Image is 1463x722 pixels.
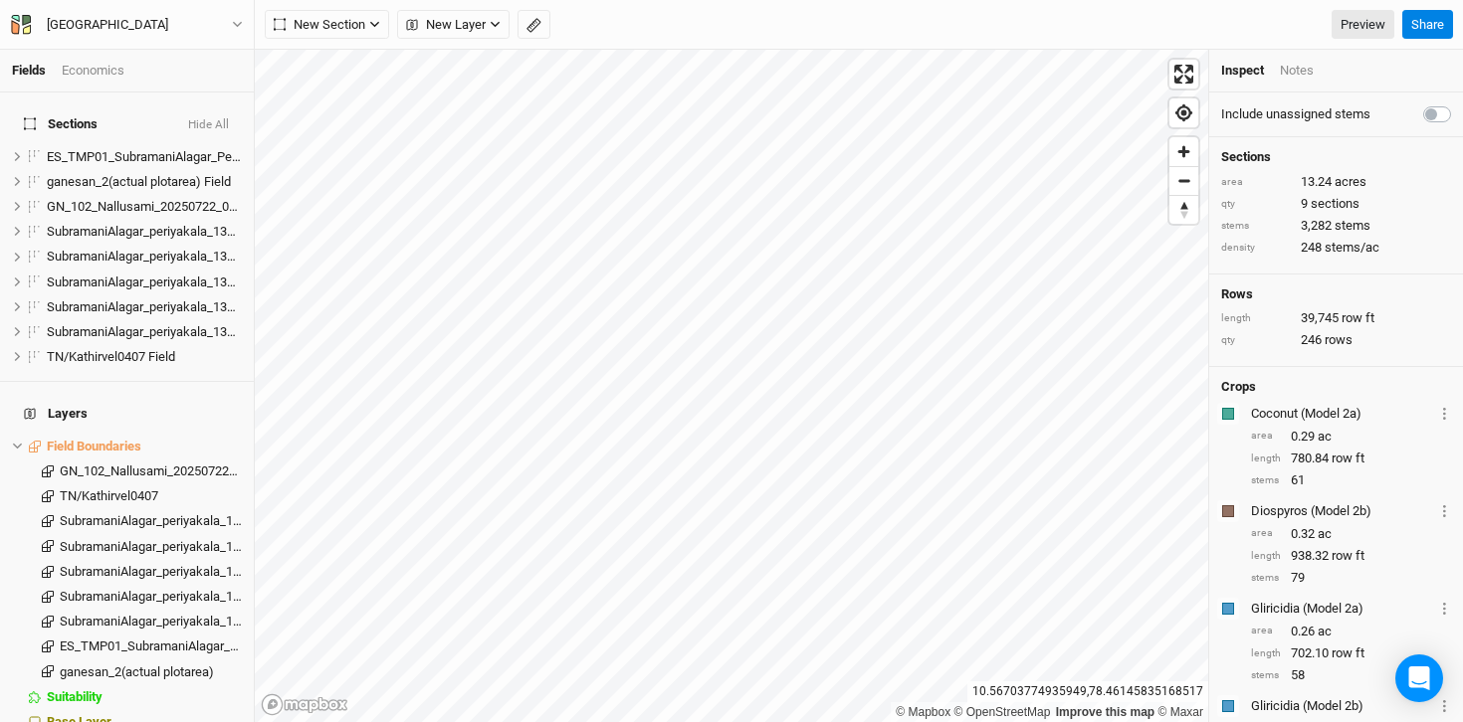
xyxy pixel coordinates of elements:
[1325,239,1379,257] span: stems/ac
[1438,694,1451,717] button: Crop Usage
[1251,644,1451,662] div: 702.10
[1251,666,1451,684] div: 58
[1332,547,1364,565] span: row ft
[60,564,321,579] span: SubramaniAlagar_periyakala_130825_Rev01_4
[1251,624,1281,638] div: area
[1438,402,1451,425] button: Crop Usage
[1221,331,1451,349] div: 246
[47,274,338,289] span: SubramaniAlagar_periyakala_130825_Rev01_4 Field
[1342,309,1374,327] span: row ft
[1332,10,1394,40] a: Preview
[1169,167,1198,195] span: Zoom out
[47,299,242,315] div: SubramaniAlagar_periyakala_130825_Rev01_5 Field
[47,15,168,35] div: Tamil Nadu
[1251,526,1281,541] div: area
[1221,309,1451,327] div: 39,745
[1251,405,1434,423] div: Coconut (Model 2a)
[1221,239,1451,257] div: 248
[1221,173,1451,191] div: 13.24
[1169,166,1198,195] button: Zoom out
[1169,195,1198,224] button: Reset bearing to north
[1221,241,1291,256] div: density
[397,10,510,40] button: New Layer
[47,439,242,454] div: Field Boundaries
[47,224,242,240] div: SubramaniAlagar_periyakala_130825_Rev01_2 Field
[1402,10,1453,40] button: Share
[274,15,365,35] span: New Section
[1332,644,1364,662] span: row ft
[518,10,550,40] button: Shortcut: M
[10,14,244,36] button: [GEOGRAPHIC_DATA]
[47,249,338,264] span: SubramaniAlagar_periyakala_130825_Rev01_3 Field
[1221,217,1451,235] div: 3,282
[1251,623,1451,640] div: 0.26
[1318,428,1332,446] span: ac
[1438,597,1451,620] button: Crop Usage
[60,614,321,629] span: SubramaniAlagar_periyakala_130825_Rev01_6
[1169,98,1198,127] button: Find my location
[47,689,103,704] span: Suitability
[1251,646,1281,661] div: length
[1251,668,1281,683] div: stems
[60,638,242,654] div: ES_TMP01_SubramaniAlagar_Periyakala_20250802_001
[1157,705,1203,719] a: Maxar
[60,664,242,680] div: ganesan_2(actual plotarea)
[60,664,214,679] span: ganesan_2(actual plotarea)
[47,174,231,189] span: ganesan_2(actual plotarea) Field
[1332,450,1364,467] span: row ft
[47,439,141,453] span: Field Boundaries
[60,539,242,555] div: SubramaniAlagar_periyakala_130825_Rev01_3
[1169,196,1198,224] span: Reset bearing to north
[47,249,242,265] div: SubramaniAlagar_periyakala_130825_Rev01_3 Field
[24,116,98,132] span: Sections
[47,199,242,215] div: GN_102_Nallusami_20250722_01 Field
[12,394,242,434] h4: Layers
[1335,217,1370,235] span: stems
[60,488,158,503] span: TN/Kathirvel0407
[1251,471,1451,489] div: 61
[1251,525,1451,543] div: 0.32
[60,614,242,630] div: SubramaniAlagar_periyakala_130825_Rev01_6
[60,513,242,529] div: SubramaniAlagar_periyakala_130825_Rev01_2
[47,324,338,339] span: SubramaniAlagar_periyakala_130825_Rev01_6 Field
[47,174,242,190] div: ganesan_2(actual plotarea) Field
[1395,654,1443,702] div: Open Intercom Messenger
[1251,473,1281,488] div: stems
[60,638,377,653] span: ES_TMP01_SubramaniAlagar_Periyakala_20250802_001
[47,149,242,165] div: ES_TMP01_SubramaniAlagar_Periyakala_20250802_001 Field
[261,693,348,716] a: Mapbox logo
[954,705,1051,719] a: OpenStreetMap
[47,349,242,365] div: TN/Kathirvel0407 Field
[896,705,950,719] a: Mapbox
[187,118,230,132] button: Hide All
[1221,219,1291,234] div: stems
[60,463,249,478] span: GN_102_Nallusami_20250722_01
[62,62,124,80] div: Economics
[47,15,168,35] div: [GEOGRAPHIC_DATA]
[1318,623,1332,640] span: ac
[60,463,242,479] div: GN_102_Nallusami_20250722_01
[1221,105,1370,123] label: Include unassigned stems
[1221,149,1451,165] h4: Sections
[1251,502,1434,520] div: Diospyros (Model 2b)
[1221,175,1291,190] div: area
[60,488,242,504] div: TN/Kathirvel0407
[1169,60,1198,89] button: Enter fullscreen
[1221,379,1256,395] h4: Crops
[47,689,242,705] div: Suitability
[1335,173,1366,191] span: acres
[1251,450,1451,467] div: 780.84
[1251,569,1451,587] div: 79
[1251,549,1281,564] div: length
[12,63,46,78] a: Fields
[1221,62,1264,80] div: Inspect
[255,50,1208,722] canvas: Map
[47,224,338,239] span: SubramaniAlagar_periyakala_130825_Rev01_2 Field
[1251,429,1281,444] div: area
[60,539,321,554] span: SubramaniAlagar_periyakala_130825_Rev01_3
[1311,195,1359,213] span: sections
[406,15,486,35] span: New Layer
[1251,428,1451,446] div: 0.29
